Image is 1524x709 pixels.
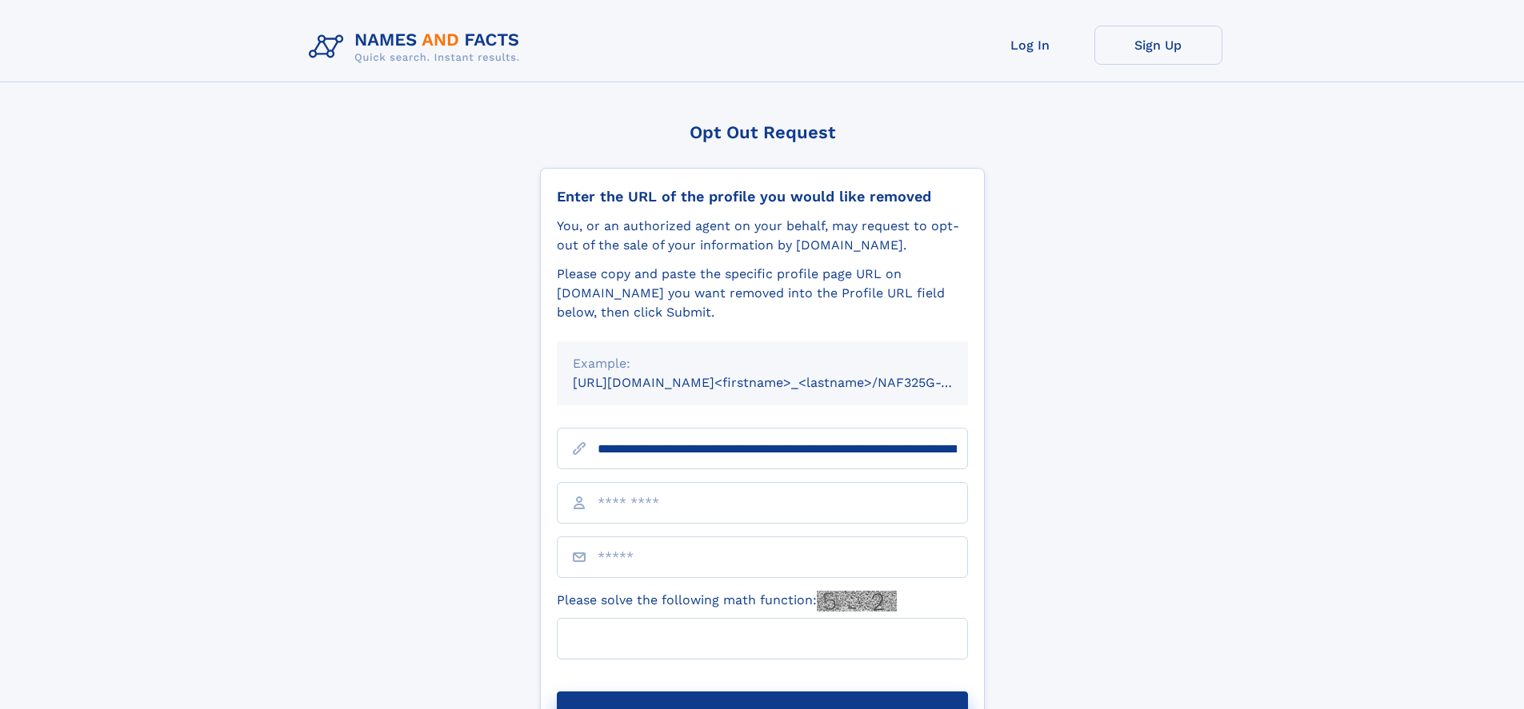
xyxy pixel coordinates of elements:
[557,217,968,255] div: You, or an authorized agent on your behalf, may request to opt-out of the sale of your informatio...
[540,122,985,142] div: Opt Out Request
[573,354,952,373] div: Example:
[966,26,1094,65] a: Log In
[557,591,897,611] label: Please solve the following math function:
[1094,26,1222,65] a: Sign Up
[557,265,968,322] div: Please copy and paste the specific profile page URL on [DOMAIN_NAME] you want removed into the Pr...
[557,188,968,205] div: Enter the URL of the profile you would like removed
[302,26,533,69] img: Logo Names and Facts
[573,375,998,390] small: [URL][DOMAIN_NAME]<firstname>_<lastname>/NAF325G-xxxxxxxx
